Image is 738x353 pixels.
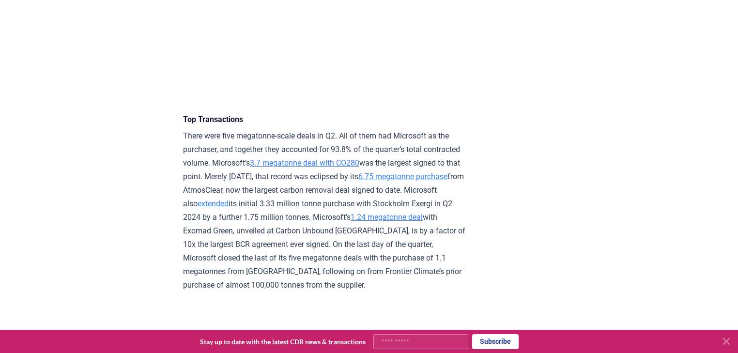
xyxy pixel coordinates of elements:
p: There were five megatonne-scale deals in Q2. All of them had Microsoft as the purchaser, and toge... [183,129,466,292]
h4: Top Transactions [183,114,466,125]
a: 3.7 megatonne deal with CO280 [250,158,359,168]
a: extended [198,199,229,208]
a: 1.24 megatonne deal [351,213,423,222]
a: 6.75 megatonne purchase [358,172,447,181]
